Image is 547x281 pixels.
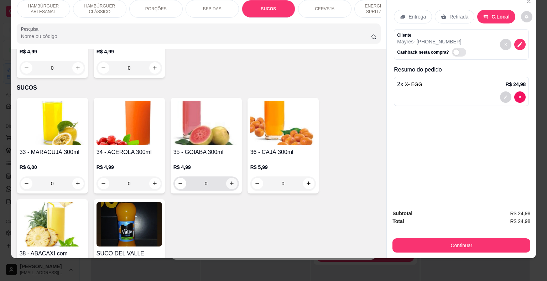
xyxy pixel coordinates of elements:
button: Continuar [392,238,530,253]
span: R$ 24,98 [510,217,530,225]
p: C.Local [491,13,510,20]
button: decrease-product-quantity [175,178,186,189]
strong: Subtotal [392,211,412,216]
img: product-image [173,101,239,145]
button: increase-product-quantity [72,62,84,74]
p: Retirada [449,13,468,20]
button: decrease-product-quantity [500,91,511,103]
span: R$ 24,98 [510,210,530,217]
input: Pesquisa [21,33,371,40]
button: increase-product-quantity [72,178,84,189]
p: BEBIDAS [203,6,222,12]
p: Resumo do pedido [394,65,529,74]
p: Entrega [408,13,426,20]
button: increase-product-quantity [226,178,238,189]
img: product-image [250,101,316,145]
button: increase-product-quantity [149,62,161,74]
p: HAMBÚRGUER CLÁSSICO [79,3,120,15]
p: HAMBÚRGUER ARTESANAL [23,3,64,15]
p: CERVEJA [315,6,334,12]
button: decrease-product-quantity [21,62,32,74]
p: Mayres - [PHONE_NUMBER] [397,38,469,45]
button: decrease-product-quantity [500,39,511,50]
button: increase-product-quantity [149,178,161,189]
p: PORÇÕES [145,6,167,12]
p: R$ 24,98 [505,81,526,88]
p: Cliente [397,32,469,38]
p: 2 x [397,80,422,89]
h4: 38 - ABACAXI com hortelã 300ml [20,249,85,266]
p: SUCOS [17,84,381,92]
button: decrease-product-quantity [98,178,109,189]
p: R$ 4,99 [173,164,239,171]
h4: 35 - GOIABA 300ml [173,148,239,157]
strong: Total [392,218,404,224]
label: Pesquisa [21,26,41,32]
button: decrease-product-quantity [21,178,32,189]
p: Cashback nesta compra? [397,49,449,55]
img: product-image [20,202,85,246]
h4: 36 - CAJÁ 300ml [250,148,316,157]
img: product-image [20,101,85,145]
p: R$ 4,99 [20,48,85,55]
h4: 34 - ACEROLA 300ml [97,148,162,157]
img: product-image [97,101,162,145]
button: decrease-product-quantity [98,62,109,74]
img: product-image [97,202,162,246]
span: X- EGG [405,81,422,87]
button: decrease-product-quantity [514,39,526,50]
label: Automatic updates [452,48,469,57]
p: R$ 4,99 [97,48,162,55]
button: increase-product-quantity [303,178,314,189]
p: R$ 6,00 [20,164,85,171]
button: decrease-product-quantity [521,11,532,22]
p: R$ 5,99 [250,164,316,171]
p: ENERGÉTICO E SPRITZ DRINK [360,3,402,15]
button: decrease-product-quantity [514,91,526,103]
h4: SUCO DEL VALLE (SABOR FRUTAS CITRICAS) 450ML [97,249,162,266]
button: decrease-product-quantity [252,178,263,189]
p: SUCOS [261,6,276,12]
h4: 33 - MARACUJÁ 300ml [20,148,85,157]
p: R$ 4,99 [97,164,162,171]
